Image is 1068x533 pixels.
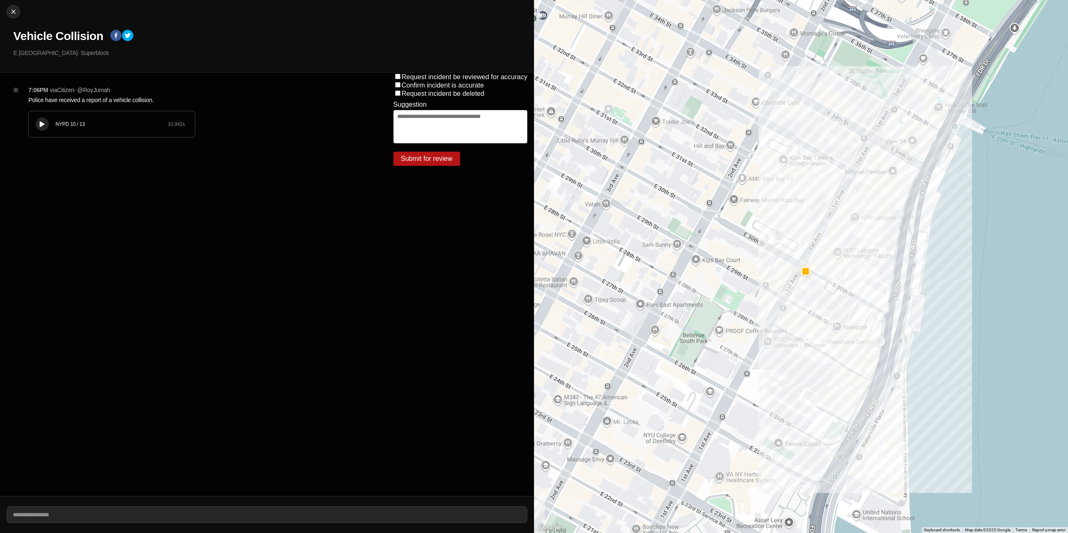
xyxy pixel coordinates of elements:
[7,5,20,18] button: cancel
[28,96,360,104] p: Police have received a report of a vehicle collision.
[50,86,110,94] p: via Citizen · @ RoyJumah
[1032,528,1065,532] a: Report a map error
[393,101,427,108] label: Suggestion
[1015,528,1027,532] a: Terms (opens in new tab)
[402,90,484,97] label: Request incident be deleted
[965,528,1010,532] span: Map data ©2025 Google
[13,49,527,57] p: E [GEOGRAPHIC_DATA] · Superblock
[402,73,528,80] label: Request incident be reviewed for accuracy
[168,121,185,128] div: 10.942 s
[9,8,18,16] img: cancel
[110,30,122,43] button: facebook
[924,527,960,533] button: Keyboard shortcuts
[13,29,103,44] h1: Vehicle Collision
[536,522,564,533] img: Google
[55,121,168,128] div: NYPD 10 / 13
[536,522,564,533] a: Open this area in Google Maps (opens a new window)
[402,82,484,89] label: Confirm incident is accurate
[393,152,460,166] button: Submit for review
[28,86,48,94] p: 7:06PM
[122,30,133,43] button: twitter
